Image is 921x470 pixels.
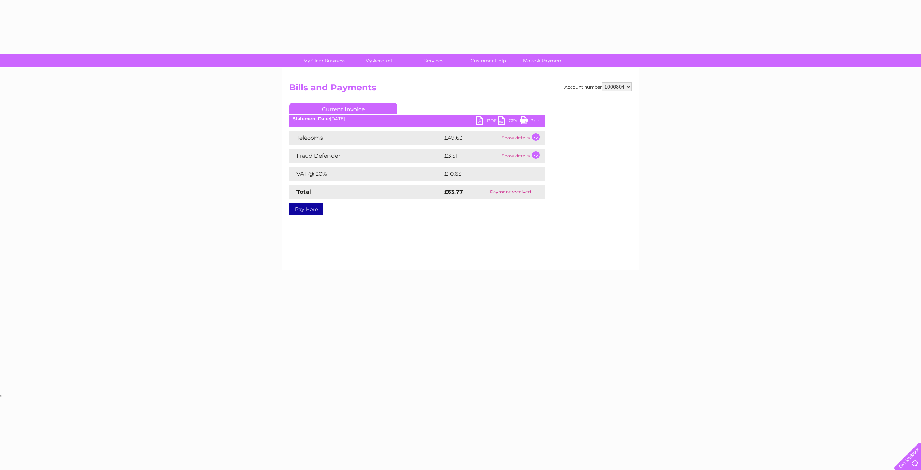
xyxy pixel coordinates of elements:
[289,82,632,96] h2: Bills and Payments
[498,116,520,127] a: CSV
[444,188,463,195] strong: £63.77
[289,149,443,163] td: Fraud Defender
[564,82,632,91] div: Account number
[296,188,311,195] strong: Total
[500,131,545,145] td: Show details
[459,54,518,67] a: Customer Help
[404,54,463,67] a: Services
[289,116,545,121] div: [DATE]
[289,131,443,145] td: Telecoms
[520,116,541,127] a: Print
[289,103,397,114] a: Current Invoice
[295,54,354,67] a: My Clear Business
[476,116,498,127] a: PDF
[349,54,409,67] a: My Account
[443,131,500,145] td: £49.63
[513,54,573,67] a: Make A Payment
[500,149,545,163] td: Show details
[443,167,530,181] td: £10.63
[289,167,443,181] td: VAT @ 20%
[443,149,500,163] td: £3.51
[293,116,330,121] b: Statement Date:
[289,203,323,215] a: Pay Here
[477,185,545,199] td: Payment received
